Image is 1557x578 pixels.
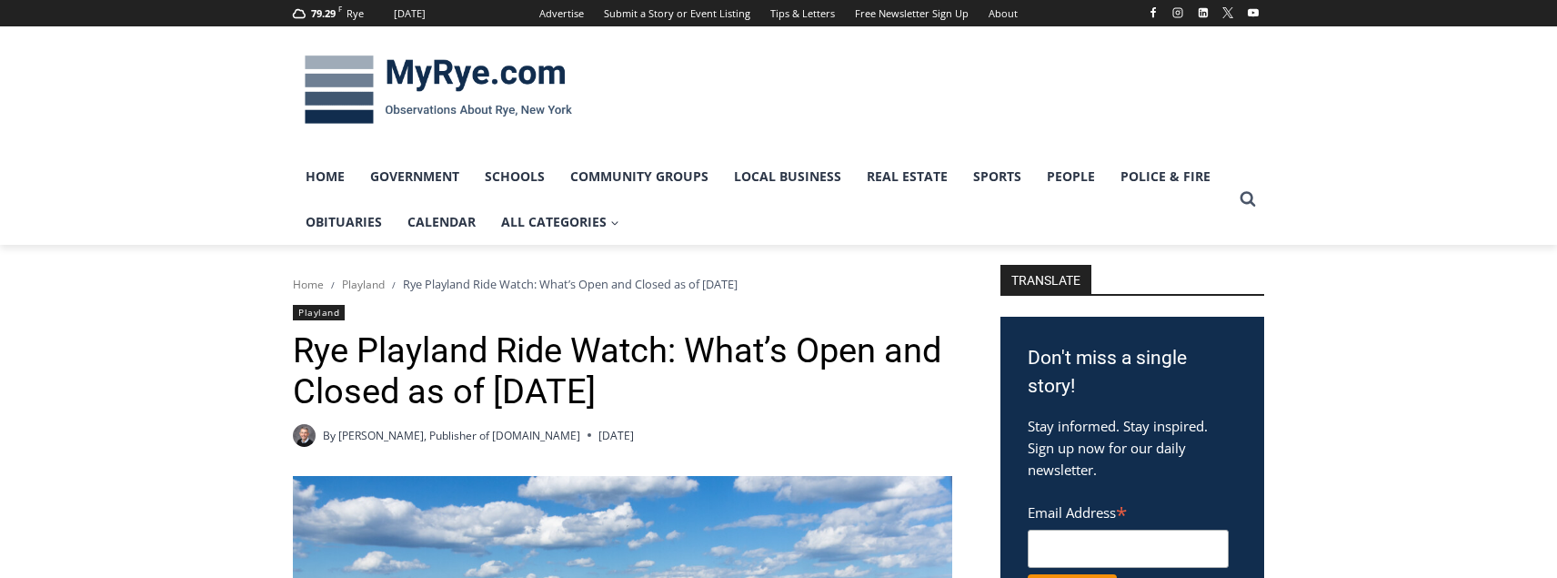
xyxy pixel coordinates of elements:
[558,154,721,199] a: Community Groups
[1034,154,1108,199] a: People
[1028,494,1229,527] label: Email Address
[1231,183,1264,216] button: View Search Form
[293,330,952,413] h1: Rye Playland Ride Watch: What’s Open and Closed as of [DATE]
[338,4,342,14] span: F
[1167,2,1189,24] a: Instagram
[394,5,426,22] div: [DATE]
[293,277,324,292] a: Home
[1108,154,1223,199] a: Police & Fire
[1142,2,1164,24] a: Facebook
[293,199,395,245] a: Obituaries
[338,428,580,443] a: [PERSON_NAME], Publisher of [DOMAIN_NAME]
[598,427,634,444] time: [DATE]
[293,305,345,320] a: Playland
[293,424,316,447] a: Author image
[293,275,952,293] nav: Breadcrumbs
[488,199,632,245] a: All Categories
[293,154,1231,246] nav: Primary Navigation
[403,276,738,292] span: Rye Playland Ride Watch: What’s Open and Closed as of [DATE]
[1028,344,1237,401] h3: Don't miss a single story!
[1000,265,1091,294] strong: TRANSLATE
[392,279,396,291] span: /
[347,5,364,22] div: Rye
[395,199,488,245] a: Calendar
[1192,2,1214,24] a: Linkedin
[323,427,336,444] span: By
[357,154,472,199] a: Government
[472,154,558,199] a: Schools
[293,154,357,199] a: Home
[1217,2,1239,24] a: X
[331,279,335,291] span: /
[854,154,960,199] a: Real Estate
[1242,2,1264,24] a: YouTube
[342,277,385,292] a: Playland
[1028,415,1237,481] p: Stay informed. Stay inspired. Sign up now for our daily newsletter.
[960,154,1034,199] a: Sports
[311,6,336,20] span: 79.29
[721,154,854,199] a: Local Business
[501,212,619,232] span: All Categories
[293,43,584,137] img: MyRye.com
